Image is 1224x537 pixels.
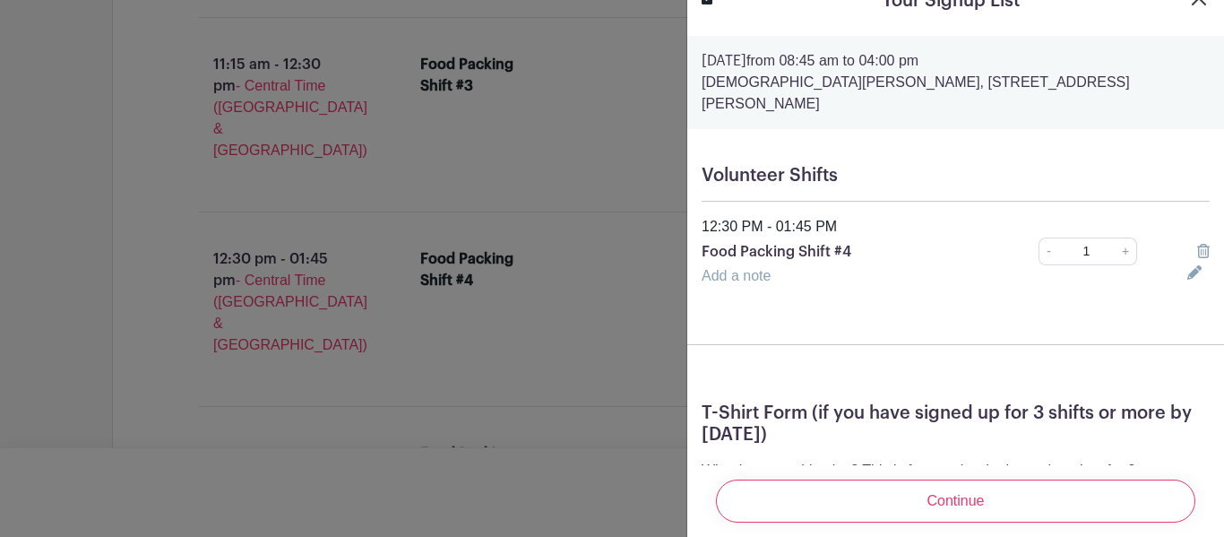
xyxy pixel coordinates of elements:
[702,241,989,263] p: Food Packing Shift #4
[702,268,771,283] a: Add a note
[1115,238,1137,265] a: +
[702,72,1210,115] p: [DEMOGRAPHIC_DATA][PERSON_NAME], [STREET_ADDRESS][PERSON_NAME]
[716,480,1195,523] input: Continue
[691,216,1220,238] div: 12:30 PM - 01:45 PM
[702,403,1210,446] h5: T-Shirt Form (if you have signed up for 3 shifts or more by [DATE])
[702,54,746,68] strong: [DATE]
[702,165,1210,186] h5: Volunteer Shifts
[702,460,1161,503] p: What is your t-shirt size? This is for people who have signed up for 3 shifts or more by [DATE]!
[1039,238,1058,265] a: -
[702,50,1210,72] p: from 08:45 am to 04:00 pm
